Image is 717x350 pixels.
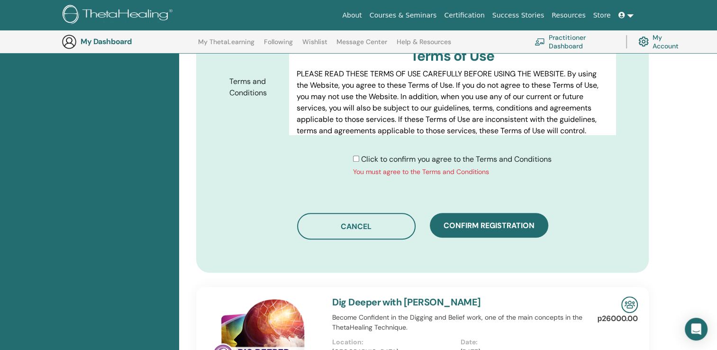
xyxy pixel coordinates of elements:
span: Click to confirm you agree to the Terms and Conditions [361,154,552,164]
a: My ThetaLearning [198,38,254,53]
span: Confirm registration [444,221,535,230]
button: Cancel [297,213,416,239]
a: Courses & Seminars [366,7,441,24]
a: Help & Resources [397,38,451,53]
a: Dig Deeper with [PERSON_NAME] [332,296,481,308]
img: generic-user-icon.jpg [62,34,77,49]
label: Terms and Conditions [222,73,289,102]
p: Date: [461,337,583,347]
p: PLEASE READ THESE TERMS OF USE CAREFULLY BEFORE USING THE WEBSITE. By using the Website, you agre... [297,68,608,137]
a: Message Center [336,38,387,53]
div: Open Intercom Messenger [685,318,708,341]
img: cog.svg [638,34,649,49]
img: logo.png [63,5,176,26]
a: Success Stories [489,7,548,24]
img: In-Person Seminar [621,296,638,313]
h3: My Dashboard [81,37,175,46]
a: Resources [548,7,590,24]
a: Following [264,38,293,53]
div: You must agree to the Terms and Conditions [353,167,552,177]
a: Wishlist [302,38,327,53]
a: Store [590,7,615,24]
p: Become Confident in the Digging and Belief work, one of the main concepts in the ThetaHealing Tec... [332,313,589,332]
a: Practitioner Dashboard [535,31,615,52]
img: chalkboard-teacher.svg [535,38,545,46]
a: My Account [638,31,686,52]
p: р26000.00 [597,313,638,324]
a: About [338,7,365,24]
button: Confirm registration [430,213,548,238]
span: Cancel [341,221,372,231]
a: Certification [440,7,488,24]
p: Location: [332,337,454,347]
h3: Terms of Use [297,47,608,64]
